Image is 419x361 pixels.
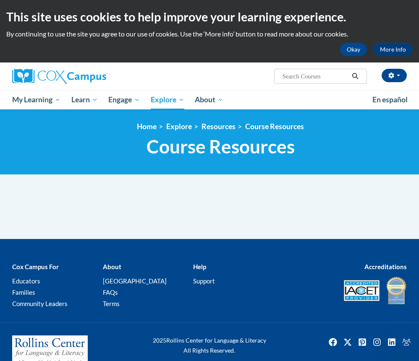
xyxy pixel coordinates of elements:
span: Course Resources [147,135,295,158]
img: Pinterest icon [356,335,369,349]
a: Families [12,288,35,296]
a: Twitter [341,335,354,349]
a: Resources [202,122,236,131]
a: Learn [66,90,103,109]
button: Account Settings [382,69,407,82]
a: Pinterest [356,335,369,349]
b: Help [193,263,206,270]
b: About [103,263,121,270]
a: More Info [373,43,413,56]
b: Cox Campus For [12,263,59,270]
p: By continuing to use the site you agree to our use of cookies. Use the ‘More info’ button to read... [6,29,413,39]
img: Twitter icon [341,335,354,349]
a: Facebook [326,335,340,349]
b: Accreditations [364,263,407,270]
a: Educators [12,277,40,285]
button: Search [349,71,361,81]
button: Okay [340,43,367,56]
div: Rollins Center for Language & Literacy All Rights Reserved. [141,335,277,356]
img: Facebook icon [326,335,340,349]
a: FAQs [103,288,118,296]
a: [GEOGRAPHIC_DATA] [103,277,167,285]
a: Terms [103,300,120,307]
span: Explore [151,95,184,105]
span: My Learning [12,95,60,105]
span: About [195,95,223,105]
a: Instagram [370,335,384,349]
div: Main menu [6,90,413,109]
iframe: Button to launch messaging window [385,327,412,354]
img: Instagram icon [370,335,384,349]
a: En español [367,91,413,109]
input: Search Courses [282,71,349,81]
a: Cox Campus [12,69,135,84]
img: LinkedIn icon [385,335,398,349]
a: Support [193,277,215,285]
a: Explore [166,122,192,131]
span: Engage [108,95,140,105]
span: Learn [71,95,98,105]
a: Home [137,122,157,131]
a: Engage [103,90,145,109]
a: Explore [145,90,190,109]
img: IDA® Accredited [386,276,407,305]
a: About [190,90,229,109]
a: My Learning [7,90,66,109]
img: Accredited IACET® Provider [344,280,380,301]
a: Linkedin [385,335,398,349]
h2: This site uses cookies to help improve your learning experience. [6,8,413,25]
span: 2025 [153,337,166,344]
a: Course Resources [245,122,304,131]
a: Community Leaders [12,300,68,307]
img: Cox Campus [12,69,106,84]
span: En español [372,95,408,104]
